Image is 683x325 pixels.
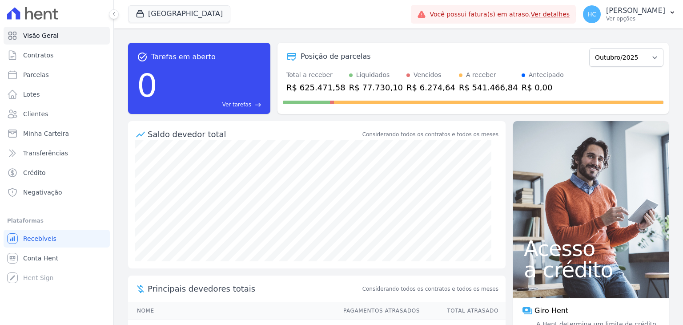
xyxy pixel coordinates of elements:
th: Total Atrasado [420,302,506,320]
span: Lotes [23,90,40,99]
a: Recebíveis [4,230,110,248]
span: Clientes [23,110,48,118]
div: Vencidos [414,70,441,80]
span: Visão Geral [23,31,59,40]
span: Contratos [23,51,53,60]
a: Parcelas [4,66,110,84]
a: Contratos [4,46,110,64]
span: Negativação [23,188,62,197]
a: Ver tarefas east [161,101,261,109]
span: Crédito [23,168,46,177]
a: Negativação [4,183,110,201]
a: Transferências [4,144,110,162]
div: Considerando todos os contratos e todos os meses [362,130,498,138]
span: Minha Carteira [23,129,69,138]
div: A receber [466,70,496,80]
div: R$ 77.730,10 [349,81,403,93]
span: Acesso [524,238,658,259]
div: Posição de parcelas [301,51,371,62]
span: a crédito [524,259,658,280]
span: Principais devedores totais [148,283,361,295]
th: Nome [128,302,335,320]
span: Conta Hent [23,254,58,263]
a: Clientes [4,105,110,123]
span: Giro Hent [534,305,568,316]
div: R$ 6.274,64 [406,81,455,93]
span: Você possui fatura(s) em atraso. [430,10,570,19]
div: Liquidados [356,70,390,80]
a: Conta Hent [4,249,110,267]
p: [PERSON_NAME] [606,6,665,15]
div: Plataformas [7,215,106,226]
span: Tarefas em aberto [151,52,216,62]
span: Recebíveis [23,234,56,243]
span: Parcelas [23,70,49,79]
th: Pagamentos Atrasados [335,302,420,320]
span: Transferências [23,149,68,158]
span: Considerando todos os contratos e todos os meses [362,285,498,293]
button: HC [PERSON_NAME] Ver opções [576,2,683,27]
a: Crédito [4,164,110,182]
div: 0 [137,62,157,109]
a: Lotes [4,85,110,103]
span: task_alt [137,52,148,62]
a: Minha Carteira [4,125,110,142]
a: Ver detalhes [531,11,570,18]
span: east [255,102,261,108]
div: R$ 625.471,58 [286,81,346,93]
a: Visão Geral [4,27,110,45]
span: HC [587,11,596,17]
div: R$ 0,00 [522,81,564,93]
p: Ver opções [606,15,665,22]
div: Saldo devedor total [148,128,361,140]
button: [GEOGRAPHIC_DATA] [128,5,230,22]
div: Total a receber [286,70,346,80]
span: Ver tarefas [222,101,251,109]
div: R$ 541.466,84 [459,81,518,93]
div: Antecipado [529,70,564,80]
